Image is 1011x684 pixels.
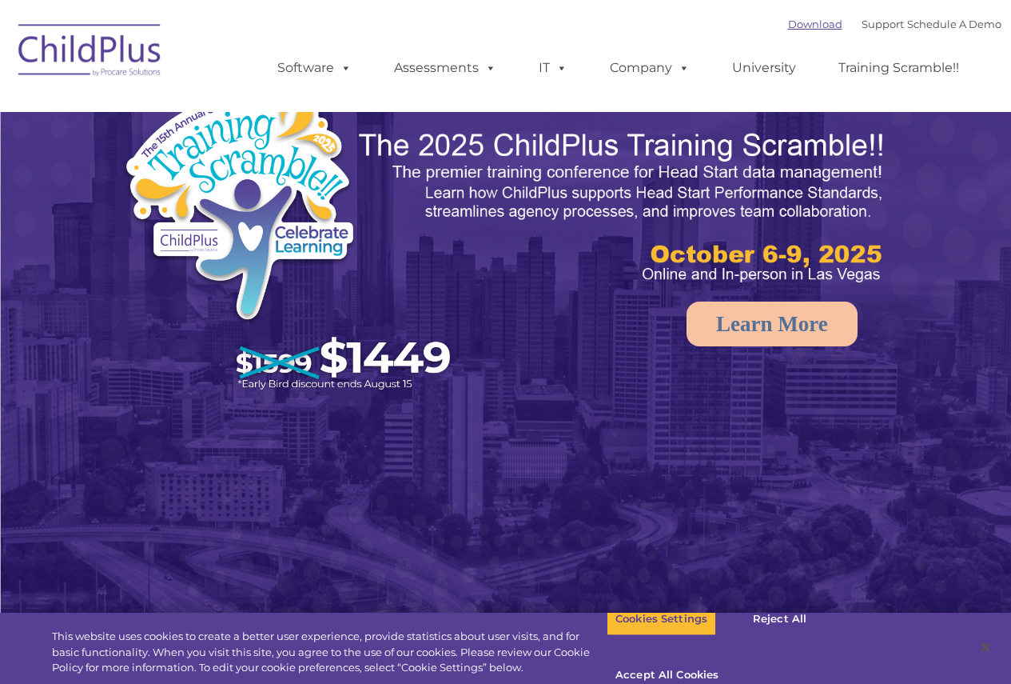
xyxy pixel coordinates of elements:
div: This website uses cookies to create a better user experience, provide statistics about user visit... [52,629,607,676]
a: Assessments [378,52,512,84]
span: Last name [222,106,271,118]
button: Reject All [730,602,830,636]
img: ChildPlus by Procare Solutions [10,13,170,93]
span: Phone number [222,171,290,183]
button: Cookies Settings [607,602,716,636]
a: Support [862,18,904,30]
a: Learn More [687,302,858,346]
a: University [716,52,812,84]
font: | [788,18,1001,30]
button: Close [968,630,1003,665]
a: Software [261,52,368,84]
a: Company [594,52,706,84]
a: Download [788,18,842,30]
a: IT [523,52,583,84]
a: Schedule A Demo [907,18,1001,30]
a: Training Scramble!! [822,52,975,84]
